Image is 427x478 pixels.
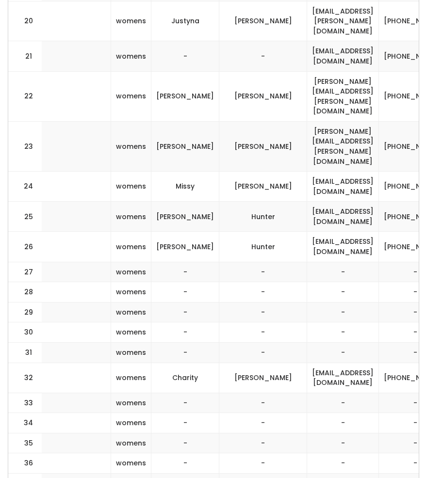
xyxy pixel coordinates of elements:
td: - [219,413,307,433]
td: [PERSON_NAME] [151,202,219,232]
td: - [307,433,379,453]
td: 26 [8,232,42,262]
td: - [219,262,307,282]
td: womens [111,1,151,41]
td: Hunter [219,232,307,262]
td: - [151,302,219,322]
td: 20 [8,1,42,41]
td: [EMAIL_ADDRESS][DOMAIN_NAME] [307,232,379,262]
td: 30 [8,322,42,343]
td: - [219,302,307,322]
td: 31 [8,342,42,363]
td: Missy [151,172,219,202]
td: 35 [8,433,42,453]
td: womens [111,413,151,433]
td: [EMAIL_ADDRESS][DOMAIN_NAME] [307,172,379,202]
td: [PERSON_NAME] [219,363,307,393]
td: 34 [8,413,42,433]
td: [PERSON_NAME] [151,232,219,262]
td: [PERSON_NAME] [219,1,307,41]
td: - [307,413,379,433]
td: womens [111,302,151,322]
td: - [219,433,307,453]
td: - [219,393,307,413]
td: [EMAIL_ADDRESS][DOMAIN_NAME] [307,363,379,393]
td: - [151,322,219,343]
td: - [307,322,379,343]
td: [EMAIL_ADDRESS][DOMAIN_NAME] [307,202,379,232]
td: 22 [8,71,42,121]
td: [PERSON_NAME] [219,172,307,202]
td: womens [111,393,151,413]
td: womens [111,172,151,202]
td: [EMAIL_ADDRESS][PERSON_NAME][DOMAIN_NAME] [307,1,379,41]
td: 28 [8,282,42,303]
td: womens [111,322,151,343]
td: Charity [151,363,219,393]
td: - [151,413,219,433]
td: 33 [8,393,42,413]
td: [PERSON_NAME] [151,71,219,121]
td: 27 [8,262,42,282]
td: - [307,302,379,322]
td: - [151,433,219,453]
td: - [151,41,219,71]
td: - [151,282,219,303]
td: 29 [8,302,42,322]
td: [PERSON_NAME][EMAIL_ADDRESS][PERSON_NAME][DOMAIN_NAME] [307,71,379,121]
td: [PERSON_NAME][EMAIL_ADDRESS][PERSON_NAME][DOMAIN_NAME] [307,121,379,171]
td: - [307,393,379,413]
td: Hunter [219,202,307,232]
td: 24 [8,172,42,202]
td: - [219,322,307,343]
td: womens [111,342,151,363]
td: - [151,453,219,474]
td: 21 [8,41,42,71]
td: womens [111,41,151,71]
td: womens [111,71,151,121]
td: [PERSON_NAME] [151,121,219,171]
td: 23 [8,121,42,171]
td: - [151,393,219,413]
td: - [219,41,307,71]
td: womens [111,262,151,282]
td: [PERSON_NAME] [219,121,307,171]
td: - [307,453,379,474]
td: 36 [8,453,42,474]
td: - [307,342,379,363]
td: - [307,262,379,282]
td: - [307,282,379,303]
td: womens [111,202,151,232]
td: - [219,453,307,474]
td: - [219,282,307,303]
td: - [151,342,219,363]
td: womens [111,232,151,262]
td: womens [111,121,151,171]
td: womens [111,433,151,453]
td: [PERSON_NAME] [219,71,307,121]
td: 25 [8,202,42,232]
td: womens [111,453,151,474]
td: 32 [8,363,42,393]
td: womens [111,282,151,303]
td: - [151,262,219,282]
td: - [219,342,307,363]
td: womens [111,363,151,393]
td: Justyna [151,1,219,41]
td: [EMAIL_ADDRESS][DOMAIN_NAME] [307,41,379,71]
